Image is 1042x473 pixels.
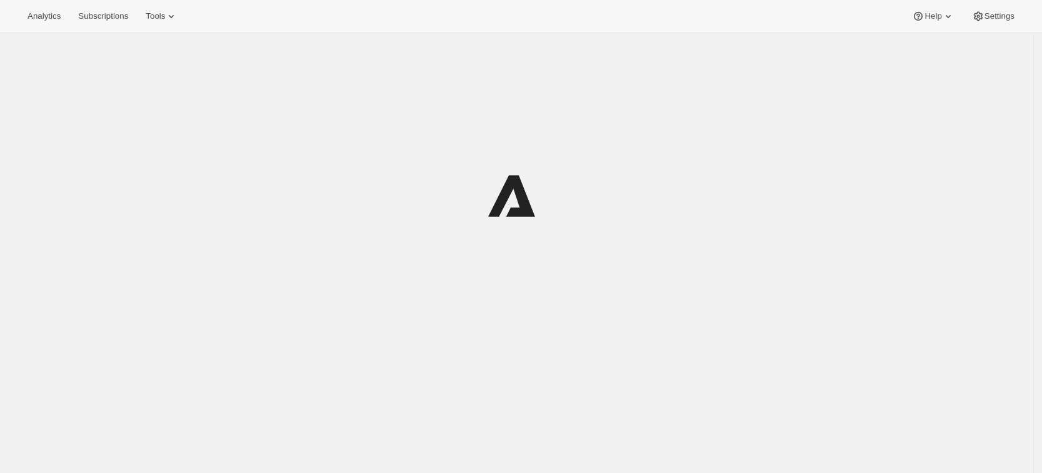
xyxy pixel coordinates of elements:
button: Help [904,7,961,25]
span: Help [924,11,941,21]
span: Analytics [28,11,61,21]
button: Subscriptions [71,7,136,25]
button: Analytics [20,7,68,25]
span: Settings [984,11,1014,21]
button: Settings [964,7,1022,25]
button: Tools [138,7,185,25]
span: Subscriptions [78,11,128,21]
span: Tools [146,11,165,21]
